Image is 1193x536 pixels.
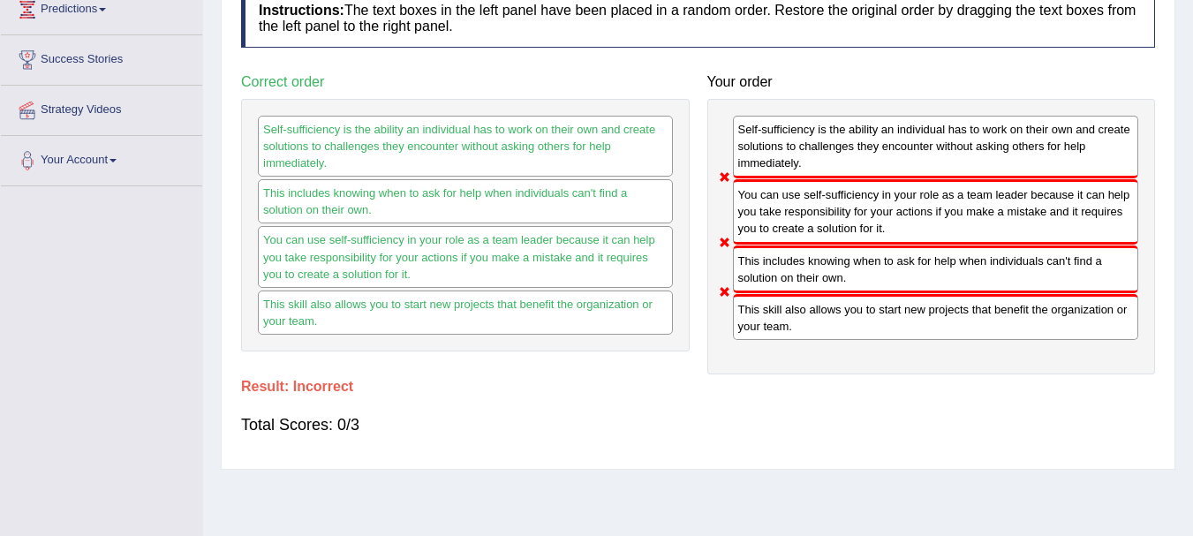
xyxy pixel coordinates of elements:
div: Total Scores: 0/3 [241,404,1155,446]
a: Your Account [1,136,202,180]
h4: Result: [241,379,1155,395]
div: This skill also allows you to start new projects that benefit the organization or your team. [733,294,1139,340]
div: This skill also allows you to start new projects that benefit the organization or your team. [258,291,673,335]
div: This includes knowing when to ask for help when individuals can't find a solution on their own. [733,245,1139,293]
div: Self-sufficiency is the ability an individual has to work on their own and create solutions to ch... [258,116,673,177]
h4: Correct order [241,74,690,90]
h4: Your order [707,74,1156,90]
div: Self-sufficiency is the ability an individual has to work on their own and create solutions to ch... [733,116,1139,178]
div: You can use self-sufficiency in your role as a team leader because it can help you take responsib... [733,179,1139,244]
a: Success Stories [1,35,202,79]
div: You can use self-sufficiency in your role as a team leader because it can help you take responsib... [258,226,673,287]
b: Instructions: [259,3,344,18]
a: Strategy Videos [1,86,202,130]
div: This includes knowing when to ask for help when individuals can't find a solution on their own. [258,179,673,223]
